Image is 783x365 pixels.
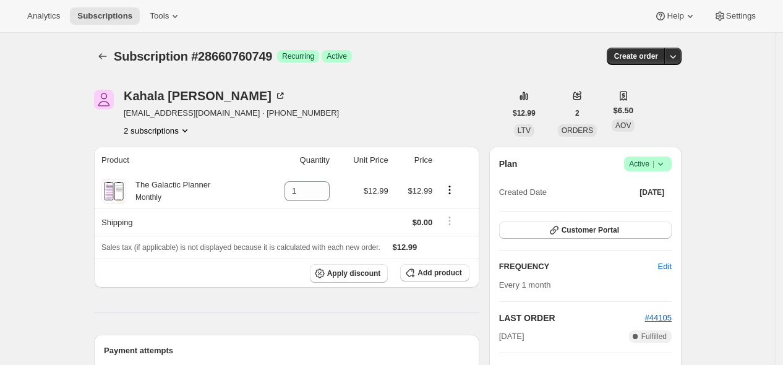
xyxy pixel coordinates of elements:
[282,51,314,61] span: Recurring
[562,225,619,235] span: Customer Portal
[94,147,260,174] th: Product
[393,243,417,252] span: $12.99
[629,158,667,170] span: Active
[645,312,672,324] button: #44105
[392,147,437,174] th: Price
[27,11,60,21] span: Analytics
[499,186,547,199] span: Created Date
[513,108,536,118] span: $12.99
[632,184,672,201] button: [DATE]
[499,260,658,273] h2: FREQUENCY
[615,121,631,130] span: AOV
[562,126,593,135] span: ORDERS
[310,264,388,283] button: Apply discount
[408,186,433,195] span: $12.99
[499,312,645,324] h2: LAST ORDER
[400,264,469,281] button: Add product
[124,124,191,137] button: Product actions
[413,218,433,227] span: $0.00
[126,179,210,204] div: The Galactic Planner
[640,187,664,197] span: [DATE]
[440,183,460,197] button: Product actions
[658,260,672,273] span: Edit
[651,257,679,277] button: Edit
[568,105,587,122] button: 2
[499,221,672,239] button: Customer Portal
[114,49,272,63] span: Subscription #28660760749
[142,7,189,25] button: Tools
[614,51,658,61] span: Create order
[135,193,161,202] small: Monthly
[101,243,380,252] span: Sales tax (if applicable) is not displayed because it is calculated with each new order.
[327,268,381,278] span: Apply discount
[575,108,580,118] span: 2
[518,126,531,135] span: LTV
[417,268,461,278] span: Add product
[645,313,672,322] a: #44105
[440,214,460,228] button: Shipping actions
[613,105,633,117] span: $6.50
[505,105,543,122] button: $12.99
[327,51,347,61] span: Active
[499,330,524,343] span: [DATE]
[607,48,665,65] button: Create order
[726,11,756,21] span: Settings
[20,7,67,25] button: Analytics
[150,11,169,21] span: Tools
[124,107,339,119] span: [EMAIL_ADDRESS][DOMAIN_NAME] · [PHONE_NUMBER]
[104,345,469,357] h2: Payment attempts
[667,11,683,21] span: Help
[499,158,518,170] h2: Plan
[652,159,654,169] span: |
[647,7,703,25] button: Help
[124,90,286,102] div: Kahala [PERSON_NAME]
[499,280,551,290] span: Every 1 month
[260,147,333,174] th: Quantity
[364,186,388,195] span: $12.99
[333,147,392,174] th: Unit Price
[706,7,763,25] button: Settings
[103,179,124,204] img: product img
[70,7,140,25] button: Subscriptions
[641,332,667,341] span: Fulfilled
[94,48,111,65] button: Subscriptions
[77,11,132,21] span: Subscriptions
[94,90,114,109] span: Kahala Bray-Heiderscheit
[94,208,260,236] th: Shipping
